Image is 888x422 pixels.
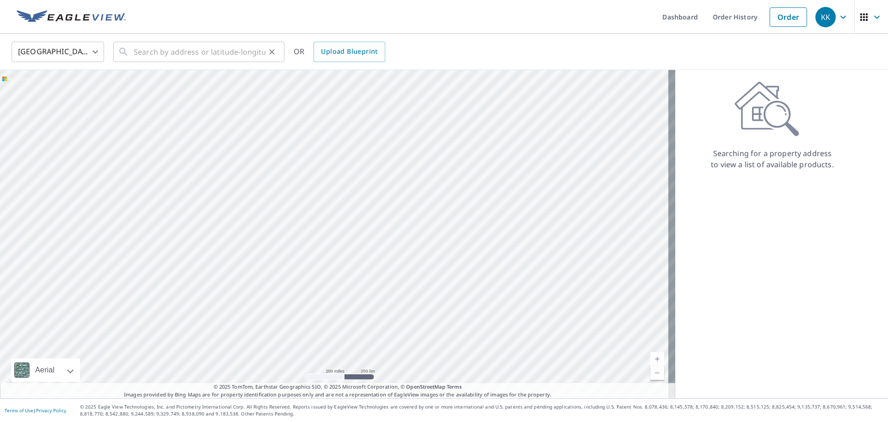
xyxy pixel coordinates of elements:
[770,7,807,27] a: Order
[406,383,445,390] a: OpenStreetMap
[815,7,836,27] div: KK
[11,359,80,382] div: Aerial
[710,148,834,170] p: Searching for a property address to view a list of available products.
[134,39,265,65] input: Search by address or latitude-longitude
[321,46,377,57] span: Upload Blueprint
[32,359,57,382] div: Aerial
[5,408,66,413] p: |
[214,383,462,391] span: © 2025 TomTom, Earthstar Geographics SIO, © 2025 Microsoft Corporation, ©
[294,42,385,62] div: OR
[265,45,278,58] button: Clear
[5,407,33,414] a: Terms of Use
[447,383,462,390] a: Terms
[17,10,126,24] img: EV Logo
[650,352,664,366] a: Current Level 5, Zoom In
[36,407,66,414] a: Privacy Policy
[650,366,664,380] a: Current Level 5, Zoom Out
[314,42,385,62] a: Upload Blueprint
[80,403,883,417] p: © 2025 Eagle View Technologies, Inc. and Pictometry International Corp. All Rights Reserved. Repo...
[12,39,104,65] div: [GEOGRAPHIC_DATA]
